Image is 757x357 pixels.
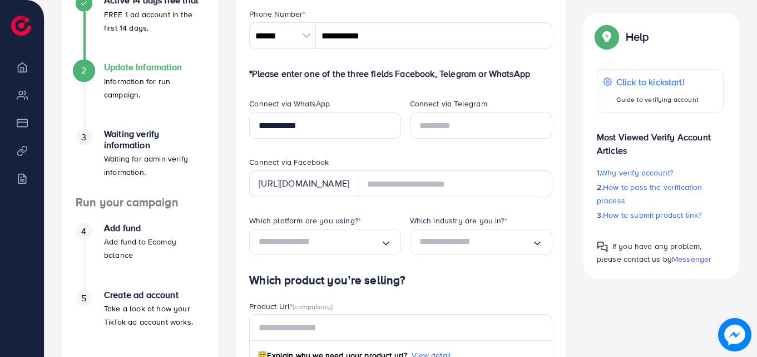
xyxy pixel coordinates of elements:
[410,215,507,226] label: Which industry are you in?
[410,229,552,255] div: Search for option
[104,129,205,150] h4: Waiting verify information
[81,225,86,238] span: 4
[249,170,358,197] div: [URL][DOMAIN_NAME]
[81,64,86,77] span: 2
[104,223,205,233] h4: Add fund
[597,241,702,265] span: If you have any problem, please contact us by
[11,16,31,36] img: logo
[249,157,329,168] label: Connect via Facebook
[718,318,751,351] img: image
[626,30,649,43] p: Help
[597,166,724,179] p: 1.
[419,233,532,251] input: Search for option
[293,301,333,311] span: (compulsory)
[597,241,608,252] img: Popup guide
[249,8,305,19] label: Phone Number
[249,67,552,80] p: *Please enter one of the three fields Facebook, Telegram or WhatsApp
[104,75,205,101] p: Information for run campaign.
[601,167,673,178] span: Why verify account?
[597,121,724,157] p: Most Viewed Verify Account Articles
[597,208,724,222] p: 3.
[104,302,205,329] p: Take a look at how your TikTok ad account works.
[81,292,86,305] span: 5
[104,62,205,72] h4: Update Information
[62,223,218,290] li: Add fund
[616,93,699,106] p: Guide to verifying account
[81,131,86,144] span: 3
[597,182,702,206] span: How to pass the verification process
[249,215,361,226] label: Which platform are you using?
[616,75,699,89] p: Click to kickstart!
[249,273,552,287] h4: Which product you’re selling?
[249,98,330,109] label: Connect via WhatsApp
[62,290,218,356] li: Create ad account
[249,229,400,255] div: Search for option
[672,253,711,265] span: Messenger
[62,129,218,195] li: Waiting verify information
[104,235,205,262] p: Add fund to Ecomdy balance
[104,8,205,35] p: FREE 1 ad account in the first 14 days.
[410,98,487,109] label: Connect via Telegram
[259,233,380,251] input: Search for option
[62,62,218,129] li: Update Information
[249,301,333,312] label: Product Url
[597,27,617,47] img: Popup guide
[603,209,701,221] span: How to submit product link?
[62,195,218,209] h4: Run your campaign
[104,290,205,300] h4: Create ad account
[104,152,205,179] p: Waiting for admin verify information.
[597,180,724,207] p: 2.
